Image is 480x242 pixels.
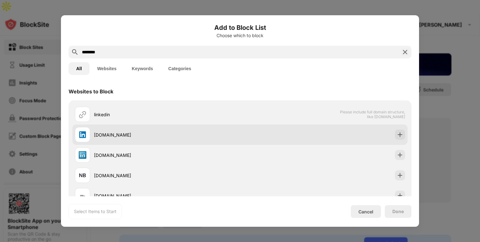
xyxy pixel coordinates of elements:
div: Select Items to Start [74,208,117,215]
div: [DOMAIN_NAME] [94,131,240,138]
div: [DOMAIN_NAME] [94,172,240,179]
span: Please include full domain structure, like [DOMAIN_NAME] [340,110,405,119]
div: [DOMAIN_NAME] [94,192,240,199]
img: favicons [79,151,86,159]
button: Categories [161,62,199,75]
img: favicons [79,171,86,179]
button: Websites [90,62,124,75]
div: linkedin [94,111,240,118]
div: Choose which to block [69,33,411,38]
div: Websites to Block [69,88,113,95]
button: Keywords [124,62,161,75]
div: [DOMAIN_NAME] [94,152,240,158]
button: All [69,62,90,75]
img: search.svg [71,48,79,56]
h6: Add to Block List [69,23,411,32]
img: favicons [79,192,86,199]
img: search-close [401,48,409,56]
div: Done [392,209,404,214]
img: url.svg [79,111,86,118]
div: Cancel [358,209,373,214]
img: favicons [79,131,86,138]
